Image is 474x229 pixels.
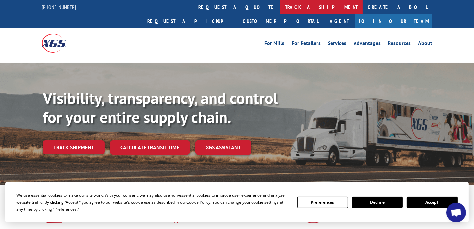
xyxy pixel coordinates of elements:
button: Preferences [297,197,348,208]
b: Visibility, transparency, and control for your entire supply chain. [43,88,278,127]
div: We use essential cookies to make our site work. With your consent, we may also use non-essential ... [16,192,289,213]
span: Preferences [54,206,77,212]
a: Advantages [354,41,381,48]
a: Calculate transit time [110,140,190,155]
a: Join Our Team [355,14,432,28]
a: Services [328,41,346,48]
a: Track shipment [43,140,105,154]
a: About [418,41,432,48]
button: Accept [407,197,457,208]
span: Cookie Policy [186,199,210,205]
a: Agent [323,14,355,28]
a: Customer Portal [238,14,323,28]
div: Open chat [446,203,466,222]
a: For Mills [264,41,284,48]
a: XGS ASSISTANT [195,140,251,155]
button: Decline [352,197,403,208]
a: [PHONE_NUMBER] [42,4,76,10]
div: Cookie Consent Prompt [5,182,469,222]
a: For Retailers [292,41,321,48]
a: Request a pickup [143,14,238,28]
a: Resources [388,41,411,48]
